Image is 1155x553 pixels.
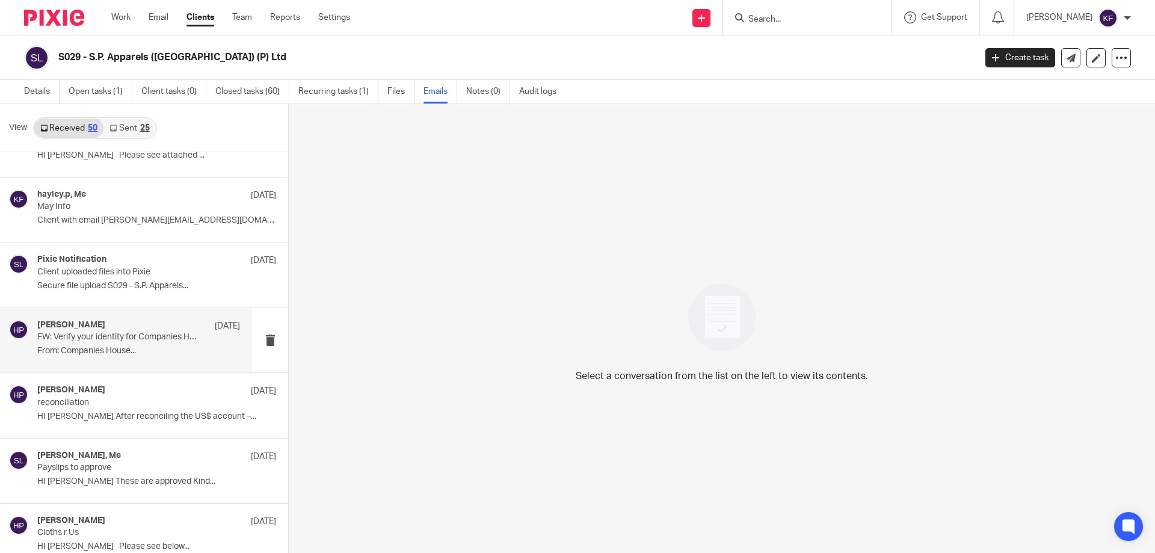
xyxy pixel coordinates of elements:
[215,80,289,103] a: Closed tasks (60)
[37,477,276,487] p: HI [PERSON_NAME] These are approved Kind...
[24,80,60,103] a: Details
[69,80,132,103] a: Open tasks (1)
[232,11,252,23] a: Team
[37,202,229,212] p: May Info
[1098,8,1118,28] img: svg%3E
[519,80,565,103] a: Audit logs
[186,11,214,23] a: Clients
[37,516,105,526] h4: [PERSON_NAME]
[37,320,105,330] h4: [PERSON_NAME]
[37,385,105,395] h4: [PERSON_NAME]
[24,10,84,26] img: Pixie
[251,255,276,267] p: [DATE]
[9,320,28,339] img: svg%3E
[103,119,155,138] a: Sent25
[34,119,103,138] a: Received50
[251,385,276,397] p: [DATE]
[921,13,967,22] span: Get Support
[37,281,276,291] p: Secure file upload S029 - S.P. Apparels...
[251,451,276,463] p: [DATE]
[318,11,350,23] a: Settings
[111,11,131,23] a: Work
[423,80,457,103] a: Emails
[9,516,28,535] img: svg%3E
[9,451,28,470] img: svg%3E
[9,190,28,209] img: svg%3E
[466,80,510,103] a: Notes (0)
[37,267,229,277] p: Client uploaded files into Pixie
[37,190,86,200] h4: hayley.p, Me
[387,80,414,103] a: Files
[37,463,229,473] p: Payslips to approve
[270,11,300,23] a: Reports
[985,48,1055,67] a: Create task
[58,51,786,64] h2: S029 - S.P. Apparels ([GEOGRAPHIC_DATA]) (P) Ltd
[251,190,276,202] p: [DATE]
[37,150,276,161] p: HI [PERSON_NAME] Please see attached ...
[37,215,276,226] p: Client with email [PERSON_NAME][EMAIL_ADDRESS][DOMAIN_NAME] uploaded...
[680,276,764,359] img: image
[88,124,97,132] div: 50
[140,124,150,132] div: 25
[24,45,49,70] img: svg%3E
[37,398,229,408] p: reconciliation
[149,11,168,23] a: Email
[576,369,868,383] p: Select a conversation from the list on the left to view its contents.
[37,542,276,552] p: HI [PERSON_NAME] Please see below...
[141,80,206,103] a: Client tasks (0)
[747,14,855,25] input: Search
[9,255,28,274] img: svg%3E
[9,385,28,404] img: svg%3E
[37,412,276,422] p: HI [PERSON_NAME] After reconciling the US$ account –...
[37,528,229,538] p: Cloths r Us
[215,320,240,332] p: [DATE]
[37,332,200,342] p: FW: Verify your identity for Companies House now
[37,451,121,461] h4: [PERSON_NAME], Me
[9,122,27,134] span: View
[251,516,276,528] p: [DATE]
[1026,11,1092,23] p: [PERSON_NAME]
[37,255,106,265] h4: Pixie Notification
[37,346,240,356] p: From: Companies House...
[298,80,378,103] a: Recurring tasks (1)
